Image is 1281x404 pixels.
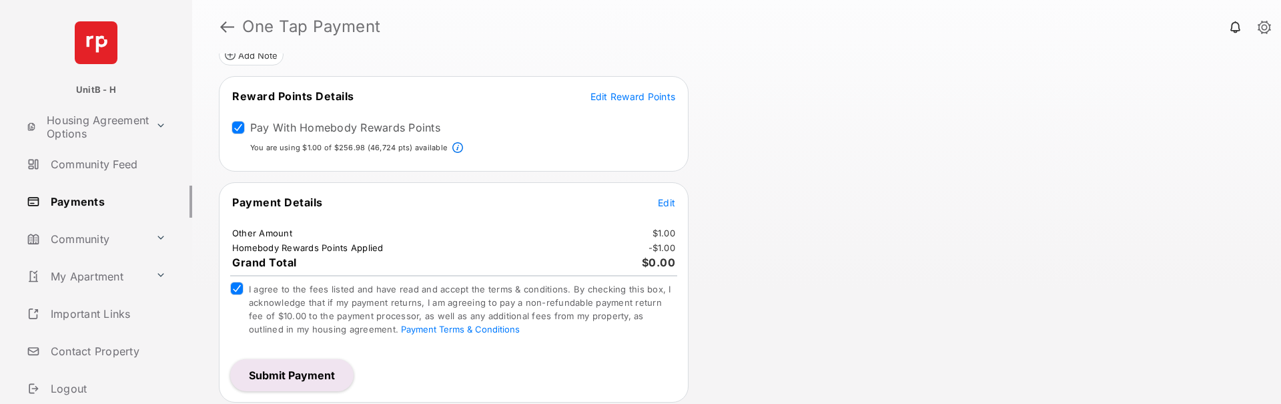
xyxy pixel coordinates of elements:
button: Submit Payment [230,359,354,391]
button: Edit [658,196,675,209]
a: Housing Agreement Options [21,111,150,143]
a: Community Feed [21,148,192,180]
td: Homebody Rewards Points Applied [232,242,384,254]
button: Edit Reward Points [590,89,676,103]
span: $0.00 [642,256,676,269]
strong: One Tap Payment [242,19,381,35]
p: You are using $1.00 of $256.98 (46,724 pts) available [250,142,447,154]
button: I agree to the fees listed and have read and accept the terms & conditions. By checking this box,... [401,324,520,335]
a: Contact Property [21,335,192,367]
p: UnitB - H [76,83,116,97]
a: Important Links [21,298,171,330]
span: Payment Details [232,196,323,209]
img: svg+xml;base64,PHN2ZyB4bWxucz0iaHR0cDovL3d3dy53My5vcmcvMjAwMC9zdmciIHdpZHRoPSI2NCIgaGVpZ2h0PSI2NC... [75,21,117,64]
td: - $1.00 [648,242,677,254]
span: Edit Reward Points [590,91,676,102]
a: My Apartment [21,260,150,292]
span: I agree to the fees listed and have read and accept the terms & conditions. By checking this box,... [249,284,671,335]
span: Reward Points Details [232,89,354,103]
a: Payments [21,186,192,218]
a: Community [21,223,150,255]
span: Grand Total [232,256,297,269]
span: Edit [658,197,675,208]
td: $1.00 [652,227,676,239]
button: Add Note [219,44,284,65]
td: Other Amount [232,227,293,239]
label: Pay With Homebody Rewards Points [250,121,440,134]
